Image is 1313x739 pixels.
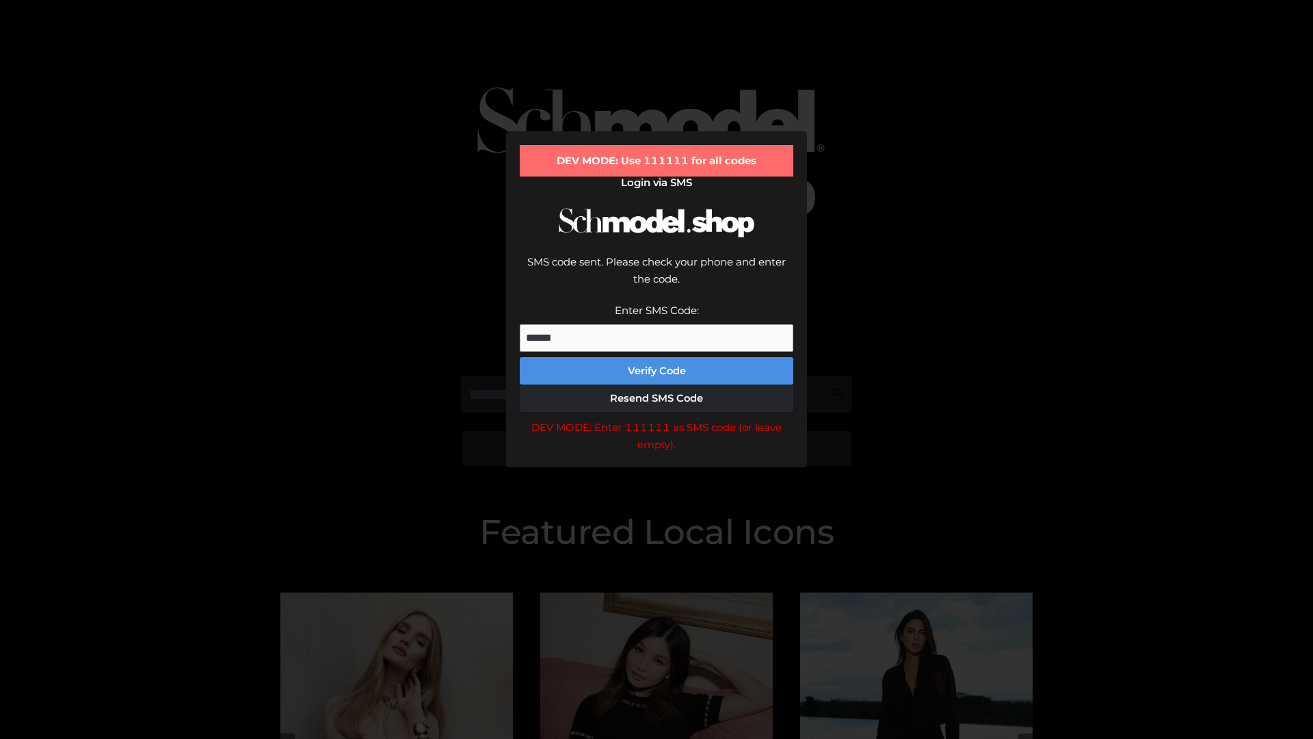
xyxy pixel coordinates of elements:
label: Enter SMS Code: [615,304,699,317]
div: DEV MODE: Use 111111 for all codes [520,145,793,177]
img: Schmodel Logo [554,196,759,250]
button: Resend SMS Code [520,385,793,412]
button: Verify Code [520,357,793,385]
div: DEV MODE: Enter 111111 as SMS code (or leave empty). [520,419,793,454]
h2: Login via SMS [520,177,793,189]
div: SMS code sent. Please check your phone and enter the code. [520,253,793,302]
